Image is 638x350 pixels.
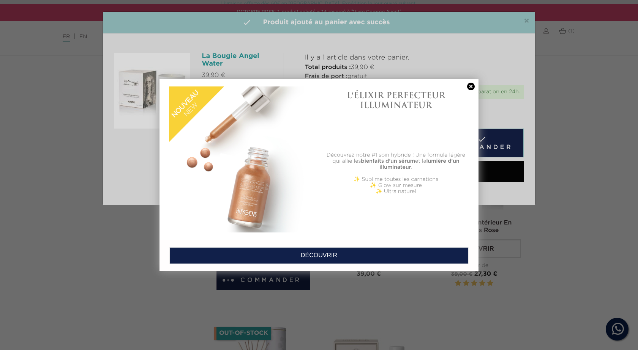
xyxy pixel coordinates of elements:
[323,176,469,182] p: ✨ Sublime toutes les carnations
[323,182,469,188] p: ✨ Glow sur mesure
[379,159,459,170] b: lumière d'un illuminateur
[323,90,469,110] h1: L'ÉLIXIR PERFECTEUR ILLUMINATEUR
[169,247,469,264] a: DÉCOUVRIR
[323,188,469,195] p: ✨ Ultra naturel
[323,152,469,170] p: Découvrez notre #1 soin hybride ! Une formule légère qui allie les et la .
[361,159,415,164] b: bienfaits d'un sérum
